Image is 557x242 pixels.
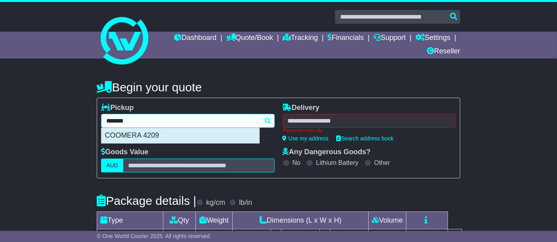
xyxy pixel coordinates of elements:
[293,159,301,166] label: No
[196,212,233,229] td: Weight
[233,212,369,229] td: Dimensions (L x W x H)
[97,194,196,207] h4: Package details |
[373,32,406,45] a: Support
[369,212,406,229] td: Volume
[239,199,252,207] label: lb/in
[174,32,216,45] a: Dashboard
[337,135,394,142] a: Search address book
[283,148,371,157] label: Any Dangerous Goods?
[97,233,211,239] span: © One World Courier 2025. All rights reserved.
[316,159,358,166] label: Lithium Battery
[163,212,196,229] td: Qty
[283,135,329,142] a: Use my address
[226,32,273,45] a: Quote/Book
[206,199,225,207] label: kg/cm
[101,159,123,172] label: AUD
[374,159,390,166] label: Other
[101,104,134,112] label: Pickup
[283,128,456,133] div: Please provide city
[101,114,274,128] typeahead: Please provide city
[427,45,460,59] a: Reseller
[328,32,364,45] a: Financials
[283,104,320,112] label: Delivery
[283,32,318,45] a: Tracking
[97,212,163,229] td: Type
[101,128,259,143] div: COOMERA 4209
[101,148,148,157] label: Goods Value
[97,81,460,94] h4: Begin your quote
[415,32,450,45] a: Settings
